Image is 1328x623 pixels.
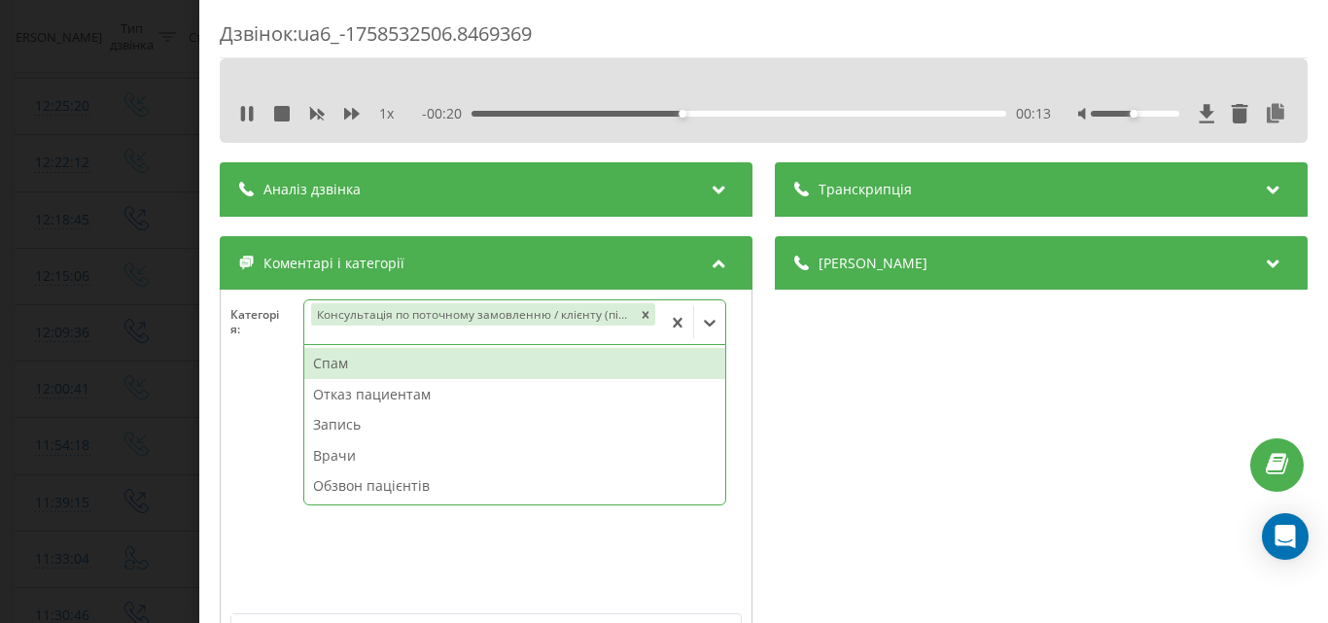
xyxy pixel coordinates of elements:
div: Open Intercom Messenger [1262,513,1309,560]
div: Консультація по поточному замовленню / клієнту (підтримка) [311,303,635,326]
span: Аналіз дзвінка [263,180,361,199]
span: [PERSON_NAME] [819,254,927,273]
div: Врачи [304,440,725,471]
span: 1 x [379,104,394,123]
div: Обзвон пацієнтів [304,470,725,502]
div: Remove Консультація по поточному замовленню / клієнту (підтримка) [636,303,655,326]
span: - 00:20 [422,104,472,123]
span: Транскрипція [819,180,912,199]
div: Отказ пациентам [304,379,725,410]
div: Accessibility label [679,110,686,118]
span: 00:13 [1016,104,1051,123]
span: Коментарі і категорії [263,254,404,273]
h4: Категорія : [230,308,303,336]
div: Accessibility label [1130,110,1137,118]
div: Спам [304,348,725,379]
div: Дзвінок : ua6_-1758532506.8469369 [220,20,1308,58]
div: Запись [304,409,725,440]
